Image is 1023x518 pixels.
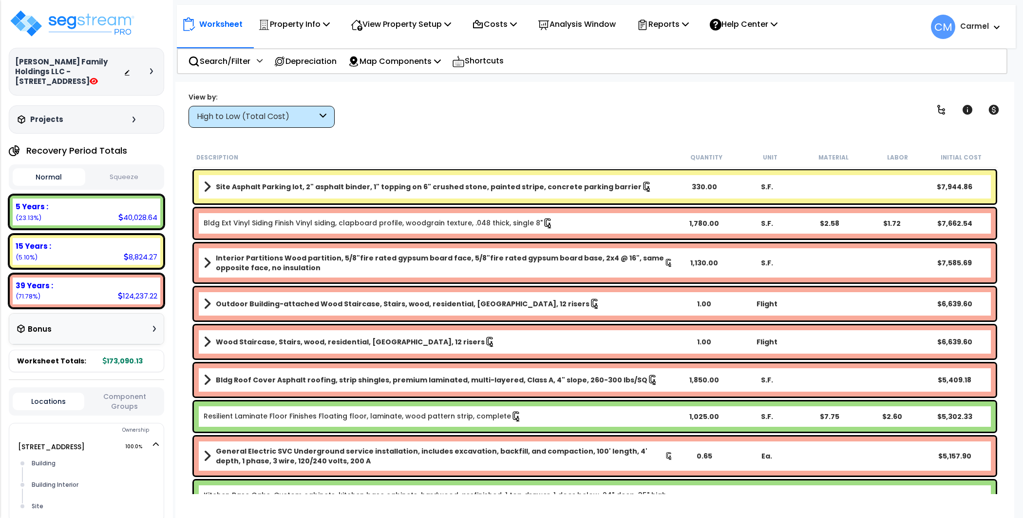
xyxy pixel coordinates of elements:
[204,335,673,349] a: Assembly Title
[30,115,63,124] h3: Projects
[118,291,157,301] div: 124,237.22
[923,258,985,268] div: $7,585.69
[736,337,798,347] div: Flight
[103,356,143,366] b: 173,090.13
[16,241,51,251] b: 15 Years :
[538,18,616,31] p: Analysis Window
[204,411,522,422] a: Individual Item
[16,280,53,291] b: 39 Years :
[673,219,736,228] div: 1,780.00
[673,182,736,192] div: 330.00
[472,18,517,31] p: Costs
[673,258,736,268] div: 1,130.00
[17,356,86,366] span: Worksheet Totals:
[204,446,673,466] a: Assembly Title
[29,500,159,512] div: Site
[88,169,160,186] button: Squeeze
[673,299,736,309] div: 1.00
[819,154,849,161] small: Material
[16,214,41,222] small: (23.13%)
[9,9,135,38] img: logo_pro_r.png
[29,458,159,469] div: Building
[199,18,243,31] p: Worksheet
[28,325,52,334] h3: Bonus
[16,292,40,300] small: (71.78%)
[798,219,861,228] div: $2.58
[204,373,673,387] a: Assembly Title
[204,253,673,273] a: Assembly Title
[887,154,908,161] small: Labor
[673,337,736,347] div: 1.00
[216,253,664,273] b: Interior Partitions Wood partition, 5/8"fire rated gypsum board face, 5/8"fire rated gypsum board...
[197,111,317,122] div: High to Low (Total Cost)
[13,168,85,186] button: Normal
[637,18,689,31] p: Reports
[447,49,509,73] div: Shortcuts
[258,18,330,31] p: Property Info
[216,375,647,385] b: Bldg Roof Cover Asphalt roofing, strip shingles, premium laminated, multi-layered, Class A, 4" sl...
[216,299,589,309] b: Outdoor Building-attached Wood Staircase, Stairs, wood, residential, [GEOGRAPHIC_DATA], 12 risers
[124,252,157,262] div: 8,824.27
[348,55,441,68] p: Map Components
[89,391,160,412] button: Component Groups
[274,55,337,68] p: Depreciation
[960,21,989,31] b: Carmel
[216,337,485,347] b: Wood Staircase, Stairs, wood, residential, [GEOGRAPHIC_DATA], 12 risers
[196,154,238,161] small: Description
[690,154,722,161] small: Quantity
[736,412,798,421] div: S.F.
[16,253,38,261] small: (5.10%)
[188,55,250,68] p: Search/Filter
[351,18,451,31] p: View Property Setup
[861,219,923,228] div: $1.72
[923,375,985,385] div: $5,409.18
[216,182,642,192] b: Site Asphalt Parking lot, 2" asphalt binder, 1" topping on 6" crushed stone, painted stripe, conc...
[923,412,985,421] div: $5,302.33
[452,54,504,68] p: Shortcuts
[736,375,798,385] div: S.F.
[268,50,342,73] div: Depreciation
[13,393,84,410] button: Locations
[18,442,85,452] a: [STREET_ADDRESS] 100.0%
[736,451,798,461] div: Ea.
[931,15,955,39] span: CM
[923,182,985,192] div: $7,944.86
[923,451,985,461] div: $5,157.90
[673,451,736,461] div: 0.65
[204,218,553,229] a: Individual Item
[763,154,777,161] small: Unit
[26,146,127,156] h4: Recovery Period Totals
[204,180,673,194] a: Assembly Title
[710,18,777,31] p: Help Center
[941,154,982,161] small: Initial Cost
[125,441,151,453] span: 100.0%
[736,258,798,268] div: S.F.
[736,219,798,228] div: S.F.
[923,337,985,347] div: $6,639.60
[204,297,673,311] a: Assembly Title
[16,201,48,212] b: 5 Years :
[29,424,164,436] div: Ownership
[189,92,335,102] div: View by:
[15,57,124,86] h3: [PERSON_NAME] Family Holdings LLC - [STREET_ADDRESS]
[736,182,798,192] div: S.F.
[673,412,736,421] div: 1,025.00
[216,446,665,466] b: General Electric SVC Underground service installation, includes excavation, backfill, and compact...
[673,375,736,385] div: 1,850.00
[204,490,673,511] a: Individual Item
[861,412,923,421] div: $2.60
[29,479,159,491] div: Building Interior
[923,299,985,309] div: $6,639.60
[798,412,861,421] div: $7.75
[923,219,985,228] div: $7,662.54
[118,212,157,222] div: 40,028.64
[736,299,798,309] div: Flight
